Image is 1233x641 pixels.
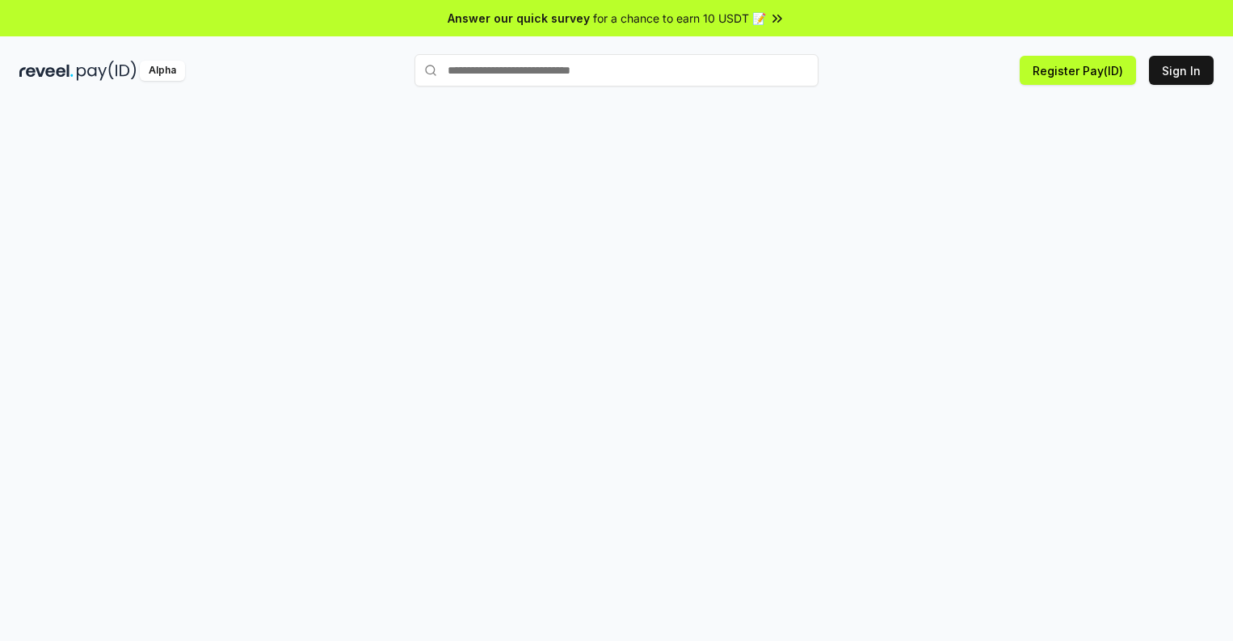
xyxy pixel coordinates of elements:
[1020,56,1136,85] button: Register Pay(ID)
[1149,56,1214,85] button: Sign In
[593,10,766,27] span: for a chance to earn 10 USDT 📝
[140,61,185,81] div: Alpha
[448,10,590,27] span: Answer our quick survey
[19,61,74,81] img: reveel_dark
[77,61,137,81] img: pay_id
